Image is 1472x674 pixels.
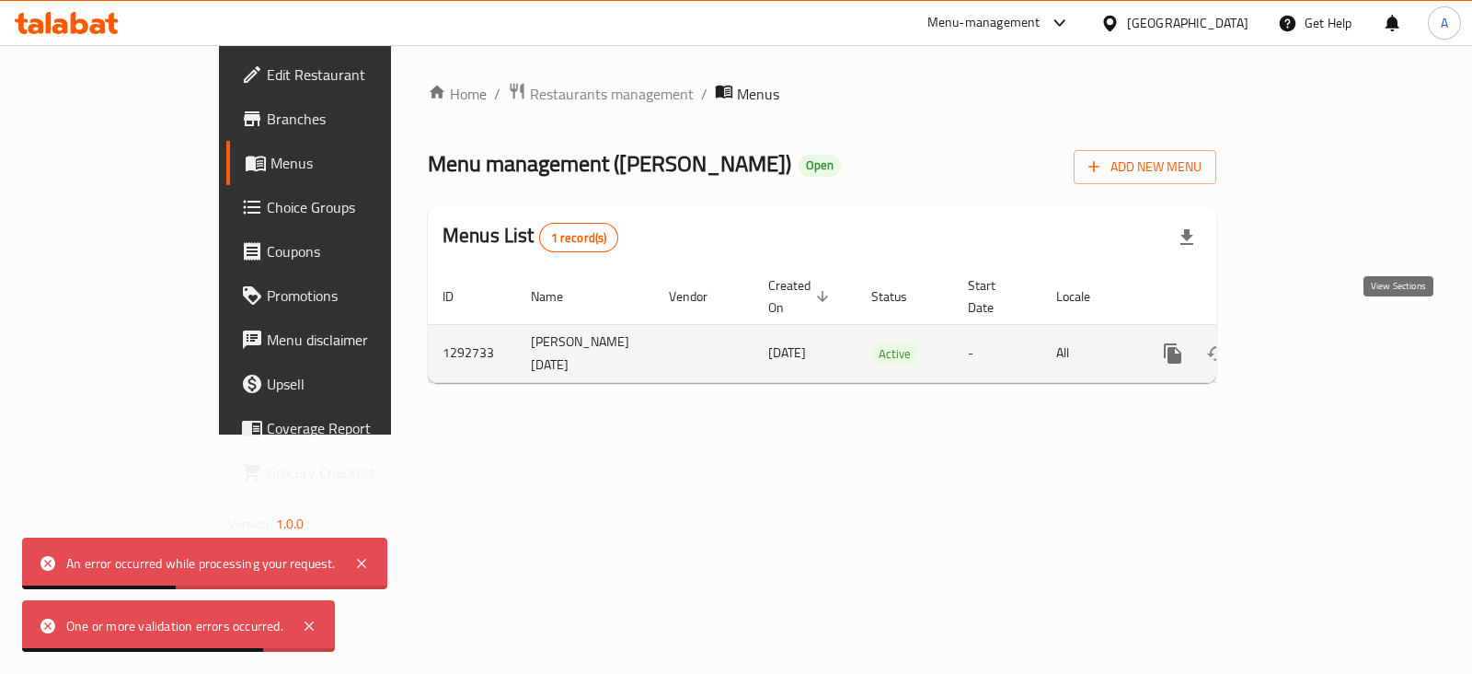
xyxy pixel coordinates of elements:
[799,155,841,177] div: Open
[226,229,465,273] a: Coupons
[1136,269,1342,325] th: Actions
[226,273,465,318] a: Promotions
[1074,150,1216,184] button: Add New Menu
[267,417,450,439] span: Coverage Report
[267,461,450,483] span: Grocery Checklist
[953,324,1041,382] td: -
[226,97,465,141] a: Branches
[531,285,587,308] span: Name
[226,318,465,362] a: Menu disclaimer
[267,108,450,130] span: Branches
[228,512,273,536] span: Version:
[701,83,707,105] li: /
[267,240,450,262] span: Coupons
[428,143,791,184] span: Menu management ( [PERSON_NAME] )
[1056,285,1114,308] span: Locale
[226,141,465,185] a: Menus
[66,553,336,574] div: An error occurred while processing your request.
[270,152,450,174] span: Menus
[1127,13,1248,33] div: [GEOGRAPHIC_DATA]
[871,343,918,365] div: Active
[508,82,694,106] a: Restaurants management
[539,223,619,252] div: Total records count
[927,12,1041,34] div: Menu-management
[1041,324,1136,382] td: All
[768,341,806,365] span: [DATE]
[428,324,516,382] td: 1292733
[768,274,834,319] span: Created On
[267,285,450,307] span: Promotions
[226,362,465,406] a: Upsell
[968,274,1019,319] span: Start Date
[267,373,450,395] span: Upsell
[428,269,1342,383] table: enhanced table
[1441,13,1448,33] span: A
[871,343,918,365] span: Active
[66,616,283,636] div: One or more validation errors occurred.
[226,52,465,97] a: Edit Restaurant
[1195,331,1239,376] button: Change Status
[267,64,450,86] span: Edit Restaurant
[428,82,1216,106] nav: breadcrumb
[226,450,465,494] a: Grocery Checklist
[530,83,694,105] span: Restaurants management
[669,285,731,308] span: Vendor
[267,329,450,351] span: Menu disclaimer
[516,324,654,382] td: [PERSON_NAME] [DATE]
[276,512,305,536] span: 1.0.0
[1151,331,1195,376] button: more
[871,285,931,308] span: Status
[540,229,618,247] span: 1 record(s)
[799,157,841,173] span: Open
[226,185,465,229] a: Choice Groups
[443,285,477,308] span: ID
[226,406,465,450] a: Coverage Report
[443,222,618,252] h2: Menus List
[494,83,500,105] li: /
[1088,156,1202,179] span: Add New Menu
[737,83,779,105] span: Menus
[267,196,450,218] span: Choice Groups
